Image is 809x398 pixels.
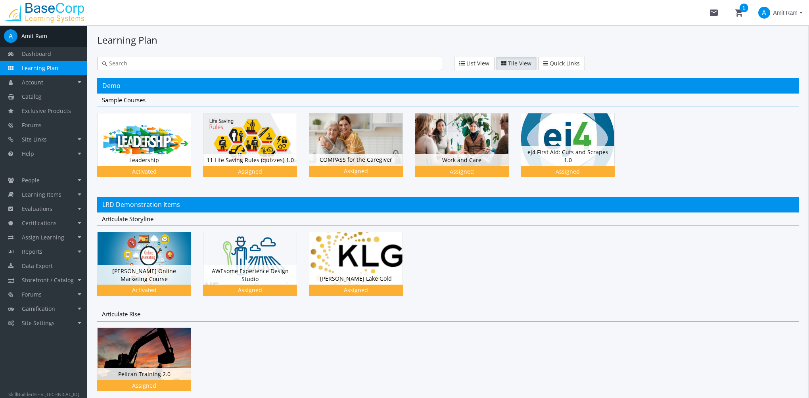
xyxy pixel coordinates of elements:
span: Catalog [22,93,42,100]
div: Assigned [416,168,507,176]
span: A [4,29,17,43]
input: Search [107,59,437,67]
span: Forums [22,121,42,129]
span: Learning Plan [22,64,58,72]
div: ej4 First Aid: Cuts and Scrapes 1.0 [521,113,627,189]
div: Activated [99,168,190,176]
div: Amit Ram [21,32,47,40]
span: Assign Learning [22,233,64,241]
mat-icon: mail [709,8,719,17]
div: 11 Life Saving Rules (quizzes) 1.0 [203,113,309,189]
div: [PERSON_NAME] Online Marketing Course [98,265,191,285]
div: Assigned [522,168,613,176]
mat-icon: shopping_cart [734,8,744,17]
div: Work and Care [415,154,508,166]
span: Site Links [22,136,47,143]
span: Reports [22,248,42,255]
div: [PERSON_NAME] Lake Gold [309,273,403,285]
div: COMPASS for the Caregiver [309,113,415,189]
span: Amit Ram [773,6,797,20]
div: Activated [99,286,190,294]
span: Demo [102,81,121,90]
span: Gamification [22,305,55,312]
div: [PERSON_NAME] Online Marketing Course [97,232,203,308]
span: A [758,7,770,19]
div: Assigned [311,167,401,175]
div: Leadership [98,154,191,166]
span: Account [22,78,43,86]
span: Tile View [508,59,531,67]
span: Site Settings [22,319,55,327]
div: AWEsome Experience Design Studio [203,265,297,285]
div: COMPASS for the Caregiver [309,154,403,166]
span: List View [466,59,489,67]
h1: Learning Plan [97,33,799,47]
div: Pelican Training 2.0 [98,368,191,380]
div: Assigned [99,382,190,390]
div: Assigned [311,286,401,294]
span: Articulate Rise [102,310,140,318]
small: SkillBuilder® - v.[TECHNICAL_ID] [8,391,79,397]
span: Help [22,150,34,157]
span: Learning Items [22,191,61,198]
div: Assigned [205,168,295,176]
div: ej4 First Aid: Cuts and Scrapes 1.0 [521,146,614,166]
div: Leadership [97,113,203,189]
div: 11 Life Saving Rules (quizzes) 1.0 [203,154,297,166]
div: Assigned [205,286,295,294]
span: Sample Courses [102,96,146,104]
span: Certifications [22,219,57,227]
span: Storefront / Catalog [22,276,74,284]
div: AWEsome Experience Design Studio [203,232,309,308]
span: Forums [22,291,42,298]
span: Data Export [22,262,53,270]
span: Exclusive Products [22,107,71,115]
span: Quick Links [550,59,580,67]
div: Work and Care [415,113,521,189]
span: Dashboard [22,50,51,57]
span: Articulate Storyline [102,215,153,223]
span: Evaluations [22,205,52,212]
span: LRD Demonstration Items [102,200,180,209]
span: People [22,176,40,184]
div: [PERSON_NAME] Lake Gold [309,232,415,308]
